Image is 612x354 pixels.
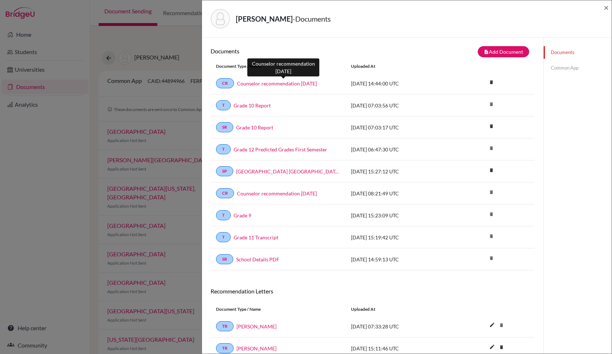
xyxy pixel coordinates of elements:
a: delete [496,343,507,353]
a: delete [486,166,497,176]
a: T [216,100,231,110]
div: [DATE] 08:21:49 UTC [346,190,454,197]
i: edit [486,319,498,331]
div: Document Type / Name [211,306,346,313]
div: Counselor recommendation [DATE] [247,58,319,76]
div: Uploaded at [346,63,454,70]
a: CR [216,188,234,198]
div: [DATE] 06:47:30 UTC [346,146,454,153]
button: edit [486,342,498,353]
button: note_addAdd Document [478,46,529,57]
i: delete [486,77,497,88]
i: delete [486,143,497,154]
a: T [216,144,231,154]
a: Grade 10 Report [234,102,271,109]
i: delete [486,99,497,110]
a: [PERSON_NAME] [237,345,276,352]
div: [DATE] 14:59:13 UTC [346,256,454,263]
a: SR [216,122,233,132]
i: edit [486,341,498,353]
div: [DATE] 07:03:17 UTC [346,124,454,131]
div: [DATE] 14:44:00 UTC [346,80,454,87]
div: [DATE] 15:23:09 UTC [346,212,454,219]
a: Grade 10 Report [236,124,273,131]
a: T [216,210,231,220]
span: [DATE] 07:33:28 UTC [351,323,399,329]
div: [DATE] 15:27:12 UTC [346,168,454,175]
a: Documents [544,46,612,59]
a: Counselor recommendation [DATE] [237,80,317,87]
i: delete [486,231,497,242]
button: Close [604,3,609,12]
a: SP [216,166,233,176]
a: TR [216,343,234,353]
div: [DATE] 07:03:56 UTC [346,102,454,109]
a: delete [486,122,497,132]
div: Document Type / Name [211,63,346,70]
i: delete [486,121,497,132]
a: [PERSON_NAME] [237,323,276,330]
i: delete [486,209,497,220]
i: note_add [484,49,489,54]
a: Grade 9 [234,212,251,219]
a: CR [216,78,234,88]
a: delete [486,78,497,88]
i: delete [486,165,497,176]
a: T [216,232,231,242]
button: edit [486,320,498,331]
strong: [PERSON_NAME] [236,14,293,23]
span: - Documents [293,14,331,23]
a: Grade 12 Predicted Grades First Semester [234,146,327,153]
a: [GEOGRAPHIC_DATA] [GEOGRAPHIC_DATA] School Profile 2025-6 [DOMAIN_NAME]_wide [236,168,340,175]
a: Common App [544,62,612,74]
span: × [604,2,609,13]
a: Grade 11 Transcript [234,234,278,241]
a: School Details PDF [236,256,279,263]
i: delete [486,253,497,264]
i: delete [486,187,497,198]
div: [DATE] 15:19:42 UTC [346,234,454,241]
a: TR [216,321,234,331]
span: [DATE] 15:11:46 UTC [351,345,399,351]
h6: Recommendation Letters [211,288,535,295]
a: SR [216,254,233,264]
i: delete [496,320,507,331]
h6: Documents [211,48,373,54]
div: Uploaded at [346,306,454,313]
a: Counselor recommendation [DATE] [237,190,317,197]
i: delete [496,342,507,353]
